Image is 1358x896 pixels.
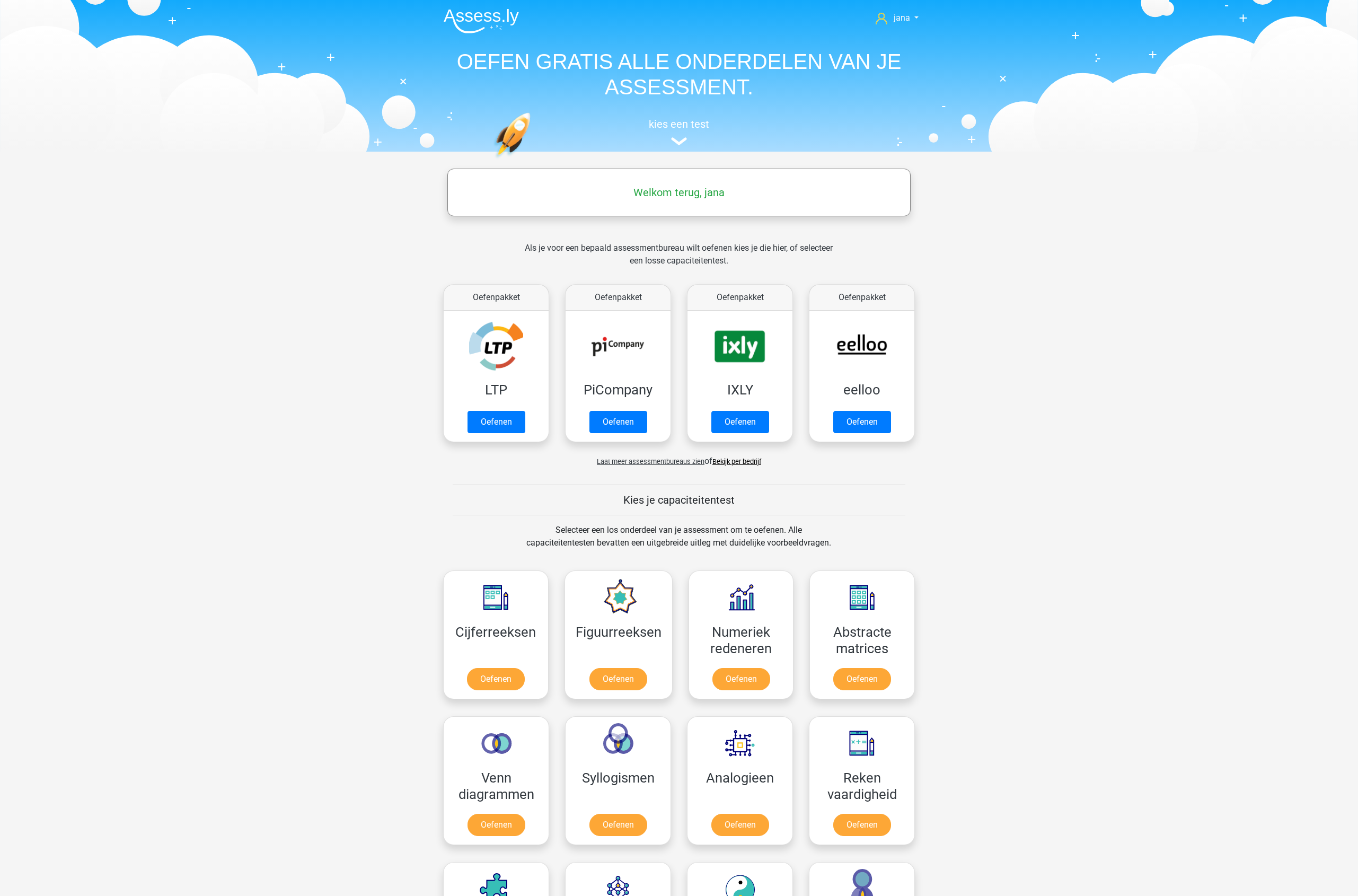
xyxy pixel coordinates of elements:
div: of [435,446,923,468]
a: Oefenen [467,668,525,690]
h5: kies een test [435,118,923,130]
a: Oefenen [712,668,770,690]
a: Oefenen [833,814,891,836]
a: Oefenen [711,814,769,836]
a: Oefenen [589,411,647,433]
h5: Welkom terug, jana [453,186,905,199]
a: jana [871,12,923,24]
a: Oefenen [589,668,647,690]
a: Oefenen [468,814,525,836]
span: Laat meer assessmentbureaus zien [597,458,704,465]
div: Als je voor een bepaald assessmentbureau wilt oefenen kies je die hier, of selecteer een losse ca... [516,242,841,280]
a: Oefenen [833,411,891,433]
img: oefenen [493,112,571,208]
h5: Kies je capaciteitentest [453,494,905,506]
a: kies een test [435,118,923,146]
a: Oefenen [711,411,769,433]
img: assessment [671,137,687,145]
a: Oefenen [833,668,891,690]
h1: OEFEN GRATIS ALLE ONDERDELEN VAN JE ASSESSMENT. [435,49,923,100]
div: Selecteer een los onderdeel van je assessment om te oefenen. Alle capaciteitentesten bevatten een... [516,524,841,562]
a: Bekijk per bedrijf [712,458,761,465]
span: jana [894,13,910,23]
a: Oefenen [589,814,647,836]
img: Assessly [444,8,519,33]
a: Oefenen [468,411,525,433]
